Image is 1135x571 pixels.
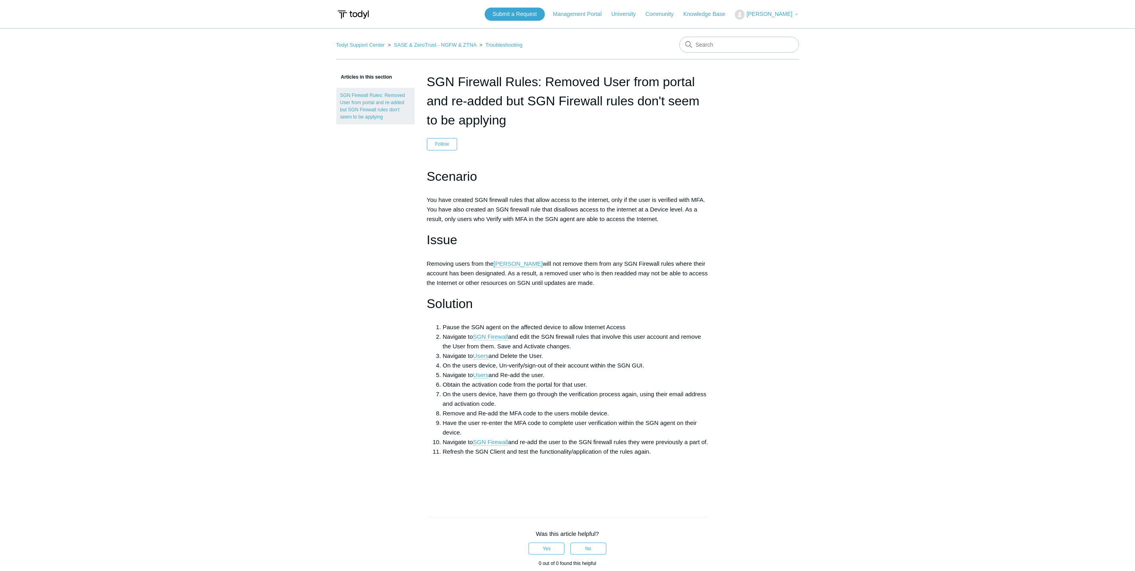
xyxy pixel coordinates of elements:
a: Community [645,10,682,18]
li: Todyl Support Center [336,42,387,48]
span: Was this article helpful? [536,530,599,537]
h1: Solution [427,294,709,314]
a: Submit a Request [485,8,545,21]
a: Users [473,352,489,360]
li: Troubleshooting [478,42,523,48]
a: SGN Firewall Rules: Removed User from portal and re-added but SGN Firewall rules don't seem to be... [336,88,415,124]
li: Have the user re-enter the MFA code to complete user verification within the SGN agent on their d... [443,418,709,437]
p: You have created SGN firewall rules that allow access to the internet, only if the user is verifi... [427,195,709,224]
h1: SGN Firewall Rules: Removed User from portal and re-added but SGN Firewall rules don't seem to be... [427,72,709,130]
li: Pause the SGN agent on the affected device to allow Internet Access [443,322,709,332]
a: University [611,10,643,18]
button: This article was helpful [529,543,565,555]
h1: Scenario [427,166,709,187]
li: On the users device, have them go through the verification process again, using their email addre... [443,389,709,409]
button: This article was not helpful [570,543,606,555]
span: [PERSON_NAME] [746,11,792,17]
span: Articles in this section [336,74,392,80]
a: Management Portal [553,10,610,18]
span: 0 out of 0 found this helpful [539,561,596,566]
a: Knowledge Base [683,10,733,18]
h1: Issue [427,230,709,250]
li: Navigate to and Re-add the user. [443,370,709,380]
button: Follow Article [427,138,458,150]
li: SASE & ZeroTrust - NGFW & ZTNA [386,42,478,48]
p: Removing users from the will not remove them from any SGN Firewall rules where their account has ... [427,259,709,288]
button: [PERSON_NAME] [735,10,799,20]
li: Navigate to and re-add the user to the SGN firewall rules they were previously a part of. [443,437,709,447]
a: Todyl Support Center [336,42,385,48]
a: Users [473,371,489,379]
li: Obtain the activation code from the portal for that user. [443,380,709,389]
li: On the users device, Un-verify/sign-out of their account within the SGN GUI. [443,361,709,370]
li: Navigate to and edit the SGN firewall rules that involve this user account and remove the User fr... [443,332,709,351]
li: Navigate to and Delete the User. [443,351,709,361]
li: Remove and Re-add the MFA code to the users mobile device. [443,409,709,418]
input: Search [679,37,799,53]
a: Troubleshooting [486,42,523,48]
a: SGN Firewall [473,333,508,340]
a: SASE & ZeroTrust - NGFW & ZTNA [394,42,476,48]
a: [PERSON_NAME] [493,260,543,267]
li: Refresh the SGN Client and test the functionality/application of the rules again. [443,447,709,456]
a: SGN Firewall [473,439,508,446]
img: Todyl Support Center Help Center home page [336,7,370,22]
